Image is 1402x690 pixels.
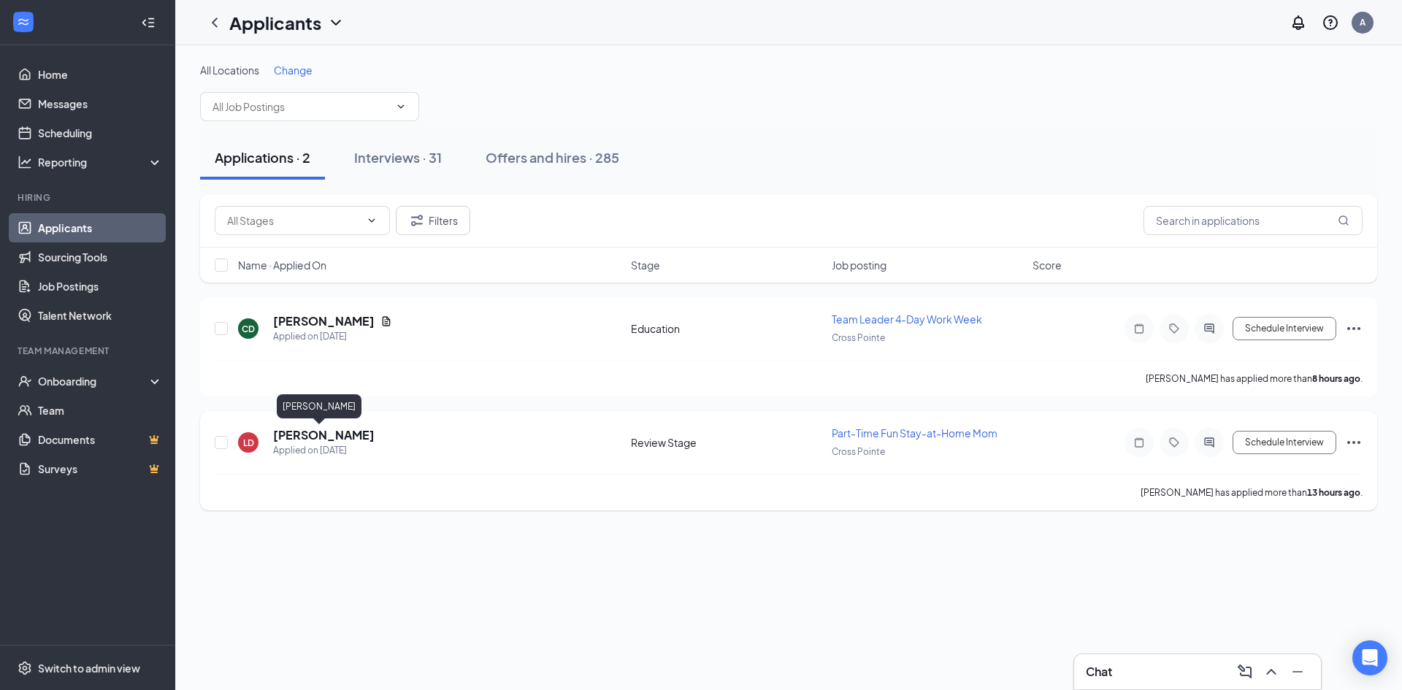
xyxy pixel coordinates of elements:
span: Team Leader 4-Day Work Week [832,313,982,326]
span: Change [274,64,313,77]
input: Search in applications [1144,206,1363,235]
svg: ChevronDown [395,101,407,112]
div: A [1360,16,1365,28]
svg: Note [1130,437,1148,448]
svg: ActiveChat [1200,323,1218,334]
h3: Chat [1086,664,1112,680]
svg: Note [1130,323,1148,334]
button: ChevronUp [1260,660,1283,683]
span: Cross Pointe [832,332,885,343]
div: Applied on [DATE] [273,443,375,458]
svg: ChevronDown [366,215,378,226]
span: Stage [631,258,660,272]
div: Reporting [38,155,164,169]
div: Onboarding [38,374,150,388]
a: Sourcing Tools [38,242,163,272]
svg: Tag [1165,323,1183,334]
button: Minimize [1286,660,1309,683]
div: Applications · 2 [215,148,310,166]
h1: Applicants [229,10,321,35]
span: Cross Pointe [832,446,885,457]
svg: Analysis [18,155,32,169]
span: All Locations [200,64,259,77]
div: LD [243,437,254,449]
svg: Tag [1165,437,1183,448]
div: Interviews · 31 [354,148,442,166]
a: Job Postings [38,272,163,301]
span: Part-Time Fun Stay-at-Home Mom [832,426,997,440]
svg: UserCheck [18,374,32,388]
span: Score [1033,258,1062,272]
a: DocumentsCrown [38,425,163,454]
p: [PERSON_NAME] has applied more than . [1146,372,1363,385]
h5: [PERSON_NAME] [273,427,375,443]
svg: ComposeMessage [1236,663,1254,681]
svg: ChevronLeft [206,14,223,31]
a: Home [38,60,163,89]
div: Education [631,321,823,336]
svg: Document [380,315,392,327]
svg: Ellipses [1345,320,1363,337]
svg: WorkstreamLogo [16,15,31,29]
button: Filter Filters [396,206,470,235]
button: Schedule Interview [1233,317,1336,340]
svg: Filter [408,212,426,229]
div: Review Stage [631,435,823,450]
input: All Job Postings [212,99,389,115]
svg: ChevronDown [327,14,345,31]
h5: [PERSON_NAME] [273,313,375,329]
a: Talent Network [38,301,163,330]
a: SurveysCrown [38,454,163,483]
a: Applicants [38,213,163,242]
input: All Stages [227,212,360,229]
span: Name · Applied On [238,258,326,272]
svg: ChevronUp [1263,663,1280,681]
button: ComposeMessage [1233,660,1257,683]
div: CD [242,323,255,335]
b: 8 hours ago [1312,373,1360,384]
a: Team [38,396,163,425]
p: [PERSON_NAME] has applied more than . [1141,486,1363,499]
span: Job posting [832,258,886,272]
div: Open Intercom Messenger [1352,640,1387,675]
div: Team Management [18,345,160,357]
div: Hiring [18,191,160,204]
svg: QuestionInfo [1322,14,1339,31]
svg: Ellipses [1345,434,1363,451]
svg: MagnifyingGlass [1338,215,1349,226]
button: Schedule Interview [1233,431,1336,454]
a: Scheduling [38,118,163,147]
svg: Minimize [1289,663,1306,681]
svg: ActiveChat [1200,437,1218,448]
b: 13 hours ago [1307,487,1360,498]
div: Switch to admin view [38,661,140,675]
a: Messages [38,89,163,118]
div: [PERSON_NAME] [277,394,361,418]
svg: Collapse [141,15,156,30]
svg: Notifications [1290,14,1307,31]
div: Offers and hires · 285 [486,148,619,166]
svg: Settings [18,661,32,675]
div: Applied on [DATE] [273,329,392,344]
